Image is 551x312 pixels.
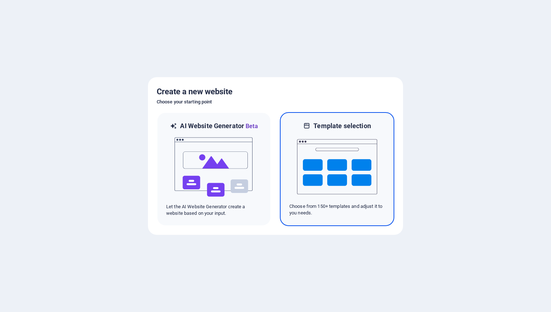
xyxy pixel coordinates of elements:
[157,86,394,98] h5: Create a new website
[174,131,254,204] img: ai
[166,204,262,217] p: Let the AI Website Generator create a website based on your input.
[244,123,258,130] span: Beta
[180,122,258,131] h6: AI Website Generator
[289,203,385,216] p: Choose from 150+ templates and adjust it to you needs.
[157,98,394,106] h6: Choose your starting point
[280,112,394,226] div: Template selectionChoose from 150+ templates and adjust it to you needs.
[313,122,371,130] h6: Template selection
[157,112,271,226] div: AI Website GeneratorBetaaiLet the AI Website Generator create a website based on your input.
